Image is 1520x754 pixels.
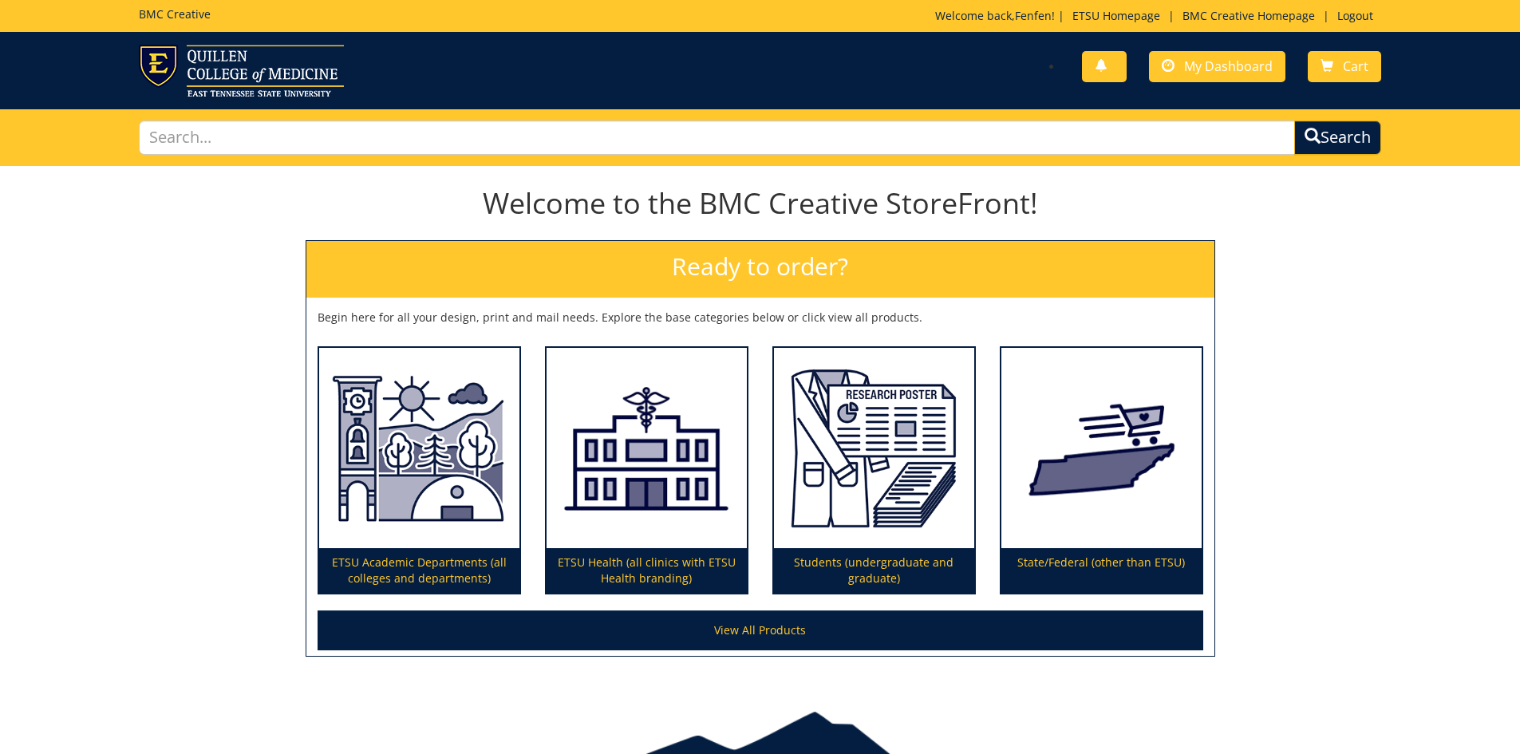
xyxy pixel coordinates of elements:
a: BMC Creative Homepage [1175,8,1323,23]
p: Students (undergraduate and graduate) [774,548,974,593]
button: Search [1294,120,1381,155]
p: ETSU Academic Departments (all colleges and departments) [319,548,519,593]
h1: Welcome to the BMC Creative StoreFront! [306,188,1215,219]
a: ETSU Health (all clinics with ETSU Health branding) [547,348,747,594]
h2: Ready to order? [306,241,1214,298]
input: Search... [139,120,1296,155]
p: Begin here for all your design, print and mail needs. Explore the base categories below or click ... [318,310,1203,326]
a: Logout [1329,8,1381,23]
a: ETSU Homepage [1064,8,1168,23]
a: Students (undergraduate and graduate) [774,348,974,594]
img: ETSU logo [139,45,344,97]
p: State/Federal (other than ETSU) [1001,548,1202,593]
img: ETSU Academic Departments (all colleges and departments) [319,348,519,549]
a: My Dashboard [1149,51,1285,82]
img: State/Federal (other than ETSU) [1001,348,1202,549]
a: ETSU Academic Departments (all colleges and departments) [319,348,519,594]
a: Cart [1308,51,1381,82]
span: My Dashboard [1184,57,1273,75]
a: Fenfen [1015,8,1052,23]
span: Cart [1343,57,1368,75]
h5: BMC Creative [139,8,211,20]
p: ETSU Health (all clinics with ETSU Health branding) [547,548,747,593]
a: State/Federal (other than ETSU) [1001,348,1202,594]
img: Students (undergraduate and graduate) [774,348,974,549]
img: ETSU Health (all clinics with ETSU Health branding) [547,348,747,549]
a: View All Products [318,610,1203,650]
p: Welcome back, ! | | | [935,8,1381,24]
